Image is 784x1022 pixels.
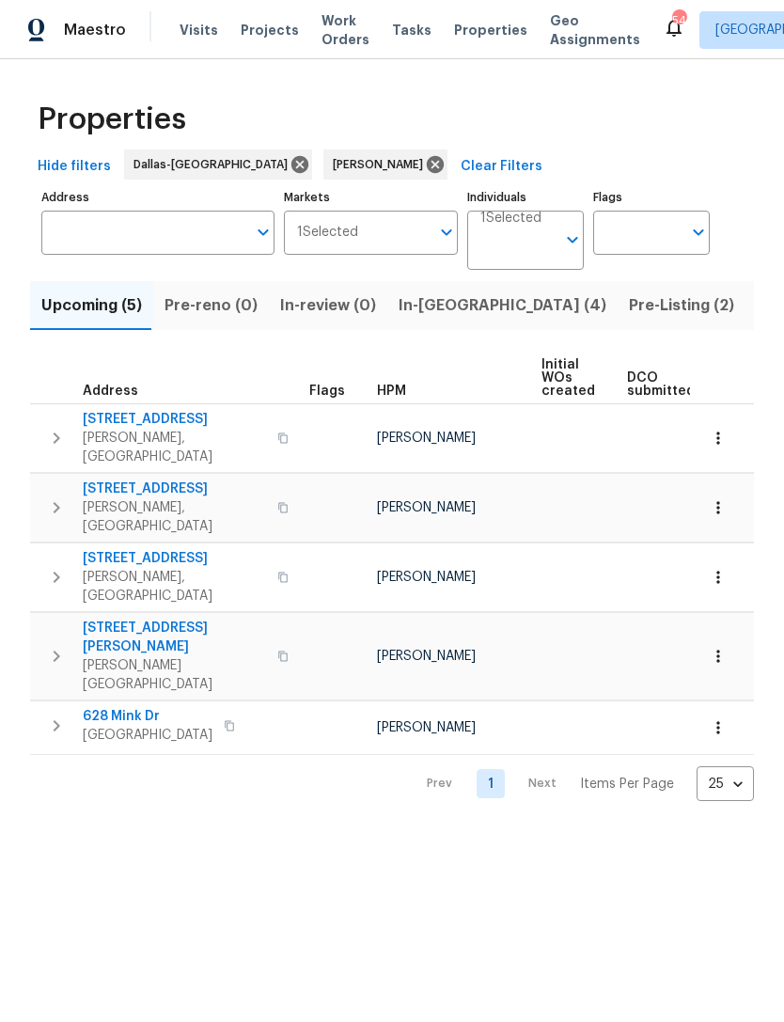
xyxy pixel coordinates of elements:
span: [PERSON_NAME], [GEOGRAPHIC_DATA] [83,498,266,536]
span: Tasks [392,24,431,37]
span: Address [83,385,138,398]
div: 54 [672,11,685,30]
span: Flags [309,385,345,398]
span: Hide filters [38,155,111,179]
span: Clear Filters [461,155,542,179]
span: [PERSON_NAME][GEOGRAPHIC_DATA] [83,656,266,694]
div: Dallas-[GEOGRAPHIC_DATA] [124,149,312,180]
span: Properties [454,21,527,39]
span: Initial WOs created [541,358,595,398]
span: Properties [38,110,186,129]
span: [PERSON_NAME] [377,571,476,584]
span: Pre-Listing (2) [629,292,734,319]
label: Flags [593,192,710,203]
button: Open [250,219,276,245]
span: 1 Selected [480,211,541,227]
button: Open [433,219,460,245]
span: [PERSON_NAME], [GEOGRAPHIC_DATA] [83,429,266,466]
span: [GEOGRAPHIC_DATA] [83,726,212,745]
span: [PERSON_NAME], [GEOGRAPHIC_DATA] [83,568,266,605]
label: Markets [284,192,459,203]
span: HPM [377,385,406,398]
a: Goto page 1 [477,769,505,798]
span: 628 Mink Dr [83,707,212,726]
span: [PERSON_NAME] [377,650,476,663]
span: Upcoming (5) [41,292,142,319]
span: [PERSON_NAME] [333,155,431,174]
span: Projects [241,21,299,39]
span: [PERSON_NAME] [377,432,476,445]
label: Individuals [467,192,584,203]
span: Maestro [64,21,126,39]
span: [STREET_ADDRESS][PERSON_NAME] [83,619,266,656]
button: Open [685,219,712,245]
p: Items Per Page [580,775,674,794]
span: Geo Assignments [550,11,640,49]
span: In-review (0) [280,292,376,319]
span: In-[GEOGRAPHIC_DATA] (4) [399,292,606,319]
span: [PERSON_NAME] [377,721,476,734]
div: 25 [697,760,754,809]
span: [STREET_ADDRESS] [83,480,266,498]
div: [PERSON_NAME] [323,149,447,180]
button: Open [559,227,586,253]
span: Work Orders [321,11,369,49]
span: DCO submitted [627,371,695,398]
button: Hide filters [30,149,118,184]
span: [PERSON_NAME] [377,501,476,514]
span: Visits [180,21,218,39]
span: [STREET_ADDRESS] [83,549,266,568]
label: Address [41,192,274,203]
button: Clear Filters [453,149,550,184]
span: Pre-reno (0) [165,292,258,319]
span: [STREET_ADDRESS] [83,410,266,429]
span: Dallas-[GEOGRAPHIC_DATA] [133,155,295,174]
nav: Pagination Navigation [409,766,754,801]
span: 1 Selected [297,225,358,241]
